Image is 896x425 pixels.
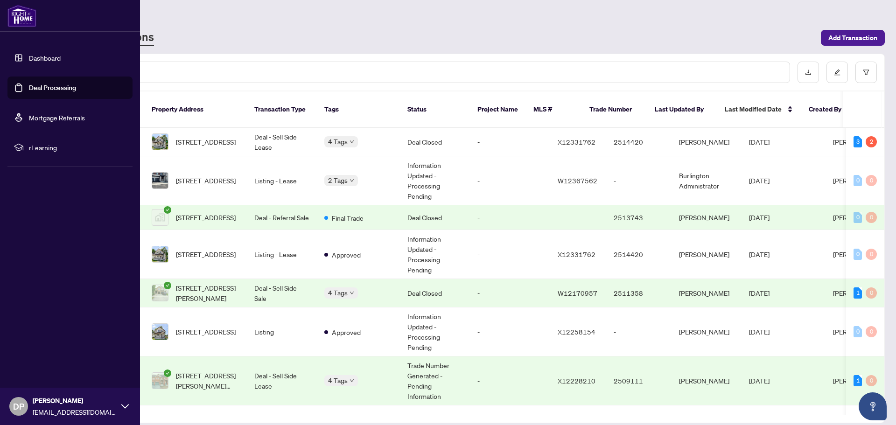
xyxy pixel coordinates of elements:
[558,138,595,146] span: X12331762
[152,285,168,301] img: thumbnail-img
[863,69,869,76] span: filter
[834,69,840,76] span: edit
[866,212,877,223] div: 0
[332,250,361,260] span: Approved
[247,156,317,205] td: Listing - Lease
[833,138,883,146] span: [PERSON_NAME]
[328,136,348,147] span: 4 Tags
[672,279,742,307] td: [PERSON_NAME]
[798,62,819,83] button: download
[328,175,348,186] span: 2 Tags
[749,327,770,336] span: [DATE]
[647,91,717,128] th: Last Updated By
[833,176,883,185] span: [PERSON_NAME]
[152,173,168,188] img: thumbnail-img
[470,307,550,356] td: -
[33,396,117,406] span: [PERSON_NAME]
[400,356,470,405] td: Trade Number Generated - Pending Information
[470,156,550,205] td: -
[470,230,550,279] td: -
[247,205,317,230] td: Deal - Referral Sale
[833,289,883,297] span: [PERSON_NAME]
[854,175,862,186] div: 0
[821,30,885,46] button: Add Transaction
[144,91,247,128] th: Property Address
[606,230,672,279] td: 2514420
[606,156,672,205] td: -
[854,249,862,260] div: 0
[672,156,742,205] td: Burlington Administrator
[558,327,595,336] span: X12258154
[470,279,550,307] td: -
[749,376,770,385] span: [DATE]
[247,307,317,356] td: Listing
[13,400,24,413] span: DP
[176,249,236,259] span: [STREET_ADDRESS]
[526,91,582,128] th: MLS #
[29,113,85,122] a: Mortgage Referrals
[152,209,168,225] img: thumbnail-img
[317,91,400,128] th: Tags
[805,69,812,76] span: download
[29,142,126,153] span: rLearning
[828,30,877,45] span: Add Transaction
[606,356,672,405] td: 2509111
[400,91,470,128] th: Status
[247,356,317,405] td: Deal - Sell Side Lease
[606,128,672,156] td: 2514420
[558,176,597,185] span: W12367562
[854,287,862,299] div: 1
[400,128,470,156] td: Deal Closed
[29,54,61,62] a: Dashboard
[833,327,883,336] span: [PERSON_NAME]
[672,307,742,356] td: [PERSON_NAME]
[152,373,168,389] img: thumbnail-img
[558,250,595,258] span: X12331762
[606,279,672,307] td: 2511358
[176,175,236,186] span: [STREET_ADDRESS]
[164,206,171,214] span: check-circle
[672,230,742,279] td: [PERSON_NAME]
[801,91,857,128] th: Created By
[855,62,877,83] button: filter
[866,375,877,386] div: 0
[400,279,470,307] td: Deal Closed
[470,128,550,156] td: -
[350,139,354,144] span: down
[833,250,883,258] span: [PERSON_NAME]
[328,375,348,386] span: 4 Tags
[558,289,597,297] span: W12170957
[470,356,550,405] td: -
[859,392,887,420] button: Open asap
[176,327,236,337] span: [STREET_ADDRESS]
[606,205,672,230] td: 2513743
[400,230,470,279] td: Information Updated - Processing Pending
[247,279,317,307] td: Deal - Sell Side Sale
[176,283,239,303] span: [STREET_ADDRESS][PERSON_NAME]
[866,136,877,147] div: 2
[470,205,550,230] td: -
[176,370,239,391] span: [STREET_ADDRESS][PERSON_NAME][PERSON_NAME]
[725,104,782,114] span: Last Modified Date
[247,91,317,128] th: Transaction Type
[854,375,862,386] div: 1
[247,128,317,156] td: Deal - Sell Side Lease
[152,246,168,262] img: thumbnail-img
[350,378,354,383] span: down
[672,205,742,230] td: [PERSON_NAME]
[400,205,470,230] td: Deal Closed
[350,291,354,295] span: down
[866,175,877,186] div: 0
[854,212,862,223] div: 0
[749,176,770,185] span: [DATE]
[749,250,770,258] span: [DATE]
[854,136,862,147] div: 3
[332,327,361,337] span: Approved
[176,137,236,147] span: [STREET_ADDRESS]
[350,178,354,183] span: down
[332,213,364,223] span: Final Trade
[826,62,848,83] button: edit
[470,91,526,128] th: Project Name
[866,287,877,299] div: 0
[833,376,883,385] span: [PERSON_NAME]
